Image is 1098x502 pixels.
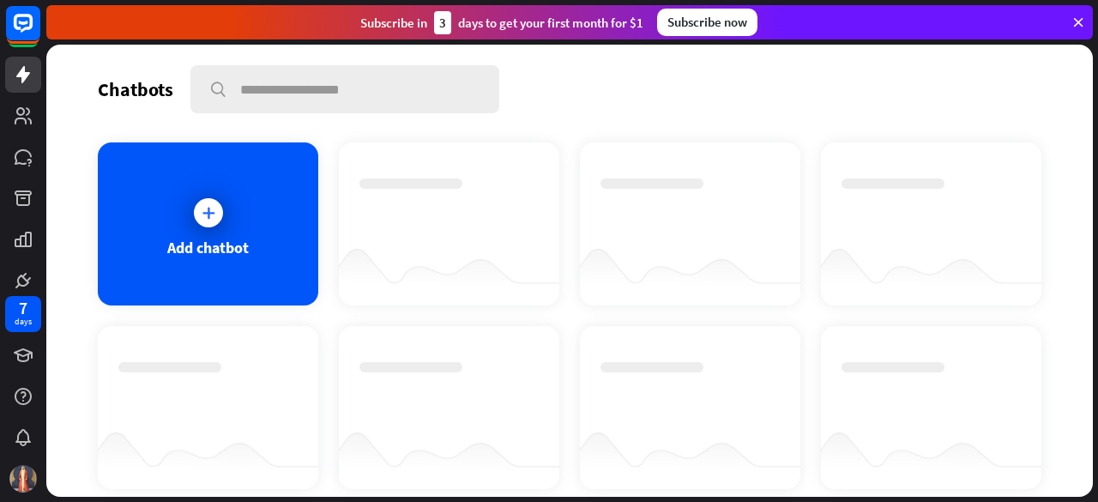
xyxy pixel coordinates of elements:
div: Add chatbot [167,238,249,257]
button: Open LiveChat chat widget [14,7,65,58]
div: Chatbots [98,77,173,101]
a: 7 days [5,296,41,332]
div: Subscribe now [657,9,757,36]
div: 3 [434,11,451,34]
div: days [15,316,32,328]
div: 7 [19,300,27,316]
div: Subscribe in days to get your first month for $1 [360,11,643,34]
